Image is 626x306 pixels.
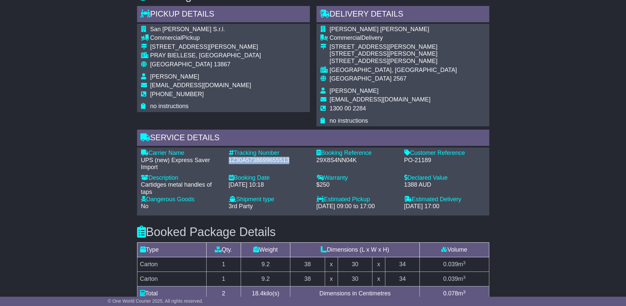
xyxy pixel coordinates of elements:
span: Commercial [330,34,361,41]
span: 0.078 [443,290,458,297]
span: 0.039 [443,275,458,282]
sup: 3 [463,260,466,265]
span: No [141,203,149,210]
div: Shipment type [229,196,310,203]
td: x [372,272,385,286]
div: Dangerous Goods [141,196,222,203]
span: [GEOGRAPHIC_DATA] [150,61,212,68]
td: 1 [206,272,241,286]
td: Carton [137,257,206,272]
span: San [PERSON_NAME] S.r.l. [150,26,225,32]
div: Booking Reference [316,150,398,157]
td: 1 [206,257,241,272]
div: [DATE] 17:00 [404,203,485,210]
td: 9.2 [241,272,290,286]
div: PO-21189 [404,157,485,164]
div: PRAY BIELLESE, [GEOGRAPHIC_DATA] [150,52,261,59]
div: Carrier Name [141,150,222,157]
td: Total [137,286,206,301]
td: 2 [206,286,241,301]
span: [GEOGRAPHIC_DATA] [330,75,392,82]
div: UPS (new) Express Saver Import [141,157,222,171]
div: Estimated Pickup [316,196,398,203]
span: no instructions [150,103,189,109]
div: Delivery Details [316,6,489,24]
div: Delivery [330,34,457,42]
span: [EMAIL_ADDRESS][DOMAIN_NAME] [330,96,431,103]
td: Weight [241,243,290,257]
div: Description [141,174,222,182]
td: x [325,272,338,286]
td: Volume [420,243,489,257]
div: Estimated Delivery [404,196,485,203]
td: m [420,257,489,272]
div: Warranty [316,174,398,182]
span: 1300 00 2284 [330,105,366,112]
div: Customer Reference [404,150,485,157]
td: 9.2 [241,257,290,272]
div: $250 [316,181,398,189]
span: 2567 [393,75,407,82]
div: Declared Value [404,174,485,182]
td: 30 [338,272,372,286]
span: Commercial [150,34,182,41]
td: 34 [385,272,420,286]
span: [EMAIL_ADDRESS][DOMAIN_NAME] [150,82,251,89]
div: 1Z30A5738699655513 [229,157,310,164]
div: Cartidges metal handles of taps [141,181,222,196]
div: Pickup Details [137,6,310,24]
td: kilo(s) [241,286,290,301]
div: [GEOGRAPHIC_DATA], [GEOGRAPHIC_DATA] [330,67,457,74]
div: [STREET_ADDRESS][PERSON_NAME] [330,50,457,58]
div: [STREET_ADDRESS][PERSON_NAME] [150,43,261,51]
div: Pickup [150,34,261,42]
span: [PERSON_NAME] [PERSON_NAME] [330,26,429,32]
td: x [372,257,385,272]
td: 38 [290,272,325,286]
td: 34 [385,257,420,272]
h3: Booked Package Details [137,225,489,239]
span: 3rd Party [229,203,253,210]
td: Type [137,243,206,257]
td: Dimensions (L x W x H) [290,243,420,257]
td: 38 [290,257,325,272]
div: 29X8S4NN04K [316,157,398,164]
td: 30 [338,257,372,272]
div: Service Details [137,130,489,148]
td: m [420,272,489,286]
td: Carton [137,272,206,286]
td: Dimensions in Centimetres [290,286,420,301]
td: Qty. [206,243,241,257]
div: [STREET_ADDRESS][PERSON_NAME] [330,43,457,51]
div: Tracking Number [229,150,310,157]
sup: 3 [463,289,466,294]
sup: 3 [463,275,466,280]
div: 1388 AUD [404,181,485,189]
span: [PERSON_NAME] [330,88,379,94]
span: 13867 [214,61,230,68]
span: no instructions [330,117,368,124]
div: [STREET_ADDRESS][PERSON_NAME] [330,58,457,65]
span: 18.4 [252,290,264,297]
div: [DATE] 10:18 [229,181,310,189]
span: [PHONE_NUMBER] [150,91,204,97]
span: 0.039 [443,261,458,268]
div: Booking Date [229,174,310,182]
td: x [325,257,338,272]
div: [DATE] 09:00 to 17:00 [316,203,398,210]
span: © One World Courier 2025. All rights reserved. [108,298,203,304]
span: [PERSON_NAME] [150,73,199,80]
td: m [420,286,489,301]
